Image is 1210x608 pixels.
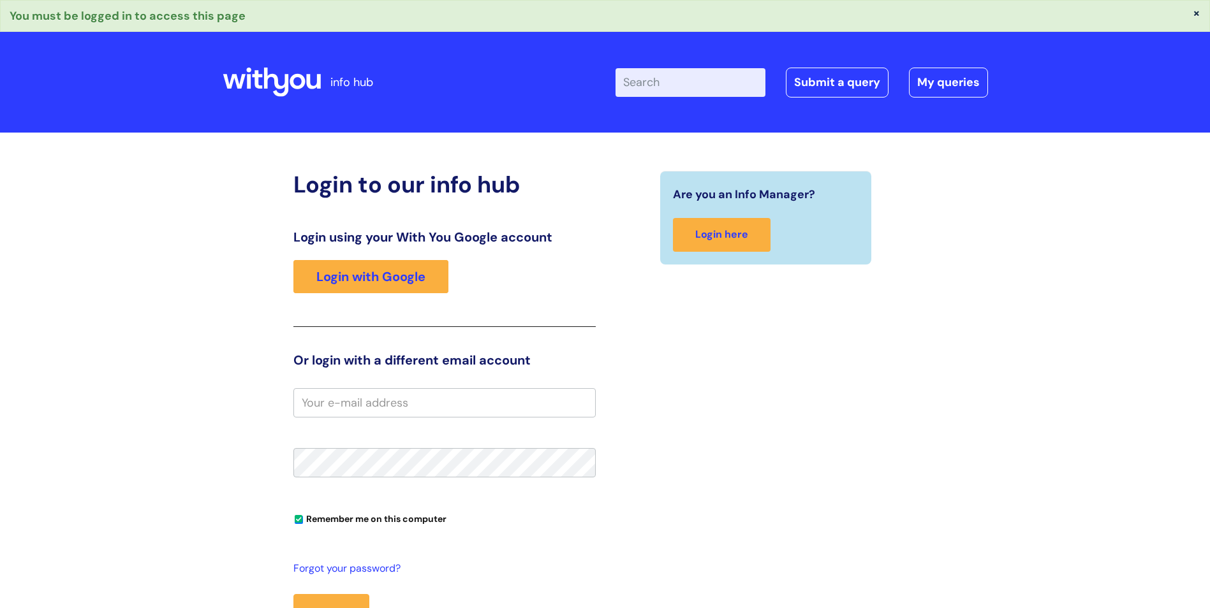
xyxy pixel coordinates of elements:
a: My queries [909,68,988,97]
h3: Login using your With You Google account [293,229,596,245]
button: × [1193,7,1200,18]
h3: Or login with a different email account [293,352,596,368]
a: Login here [673,218,771,252]
h2: Login to our info hub [293,171,596,198]
input: Your e-mail address [293,388,596,417]
a: Forgot your password? [293,560,589,578]
label: Remember me on this computer [293,510,446,525]
input: Remember me on this computer [295,516,303,524]
span: Are you an Info Manager? [673,184,815,205]
div: You can uncheck this option if you're logging in from a shared device [293,508,596,528]
a: Submit a query [786,68,889,97]
a: Login with Google [293,260,448,293]
p: info hub [330,72,373,92]
input: Search [616,68,765,96]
